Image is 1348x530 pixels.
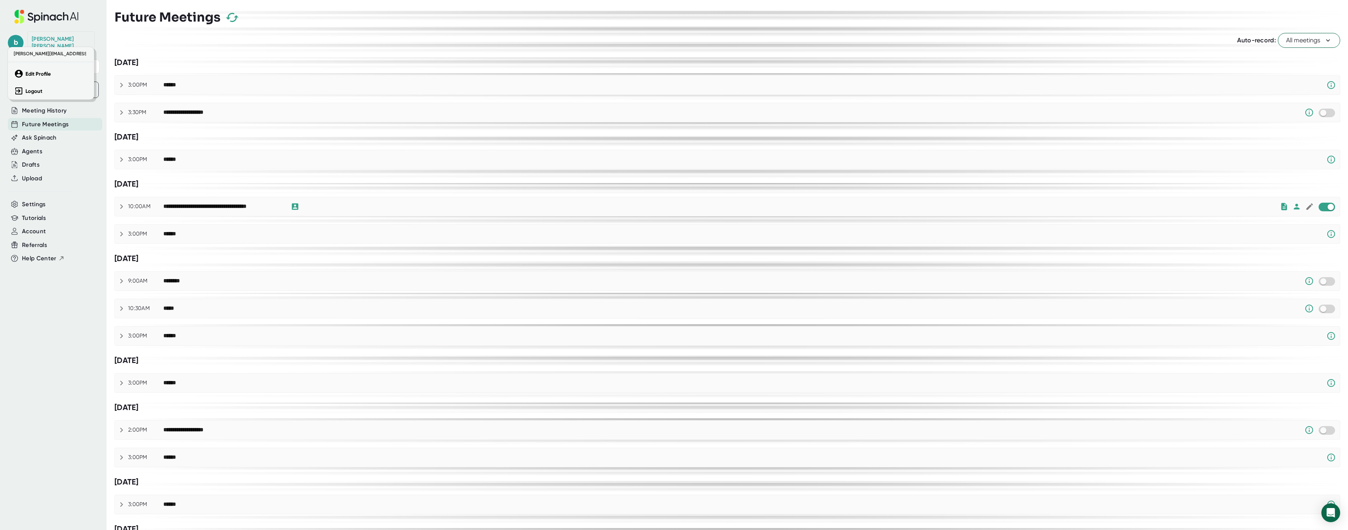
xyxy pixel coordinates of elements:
[12,67,90,80] button: Edit Profile
[25,71,51,77] b: Edit Profile
[1321,503,1340,522] div: Open Intercom Messenger
[12,49,86,58] span: [PERSON_NAME][EMAIL_ADDRESS][DOMAIN_NAME]
[12,84,90,98] button: Logout
[25,88,42,94] b: Logout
